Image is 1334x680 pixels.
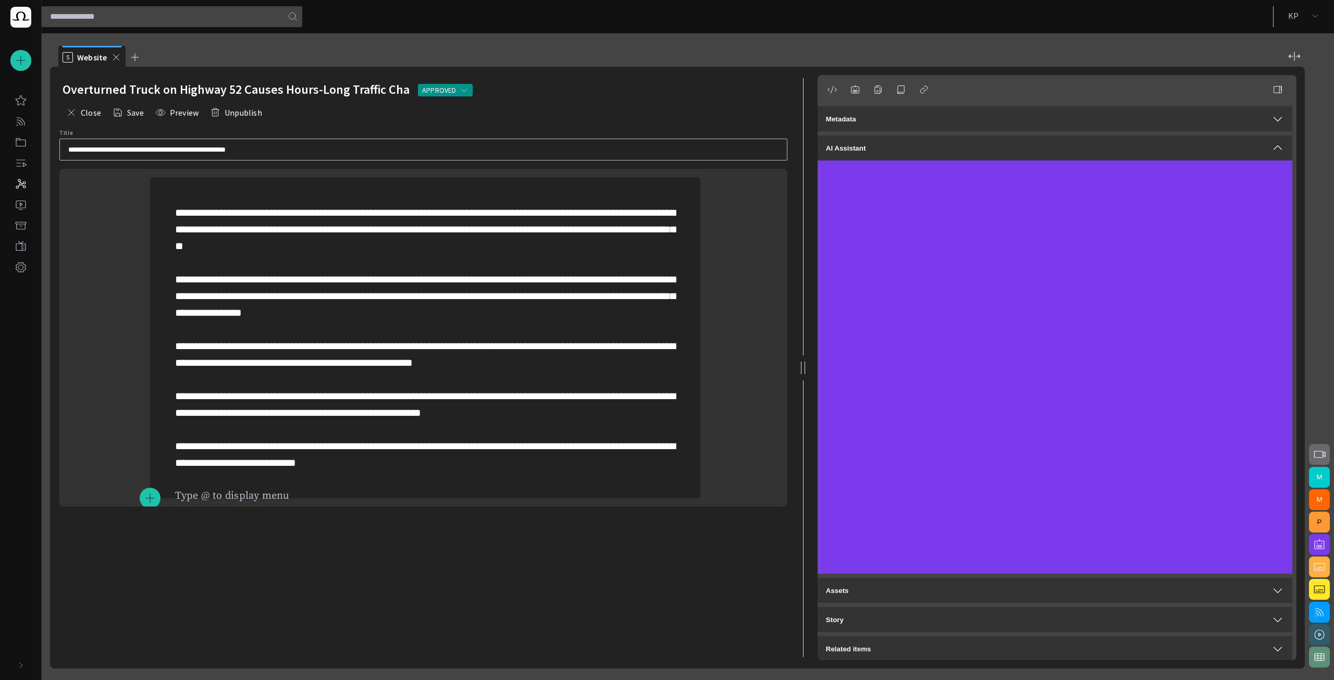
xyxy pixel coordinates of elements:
span: Assets [826,587,849,595]
span: Media [15,199,27,211]
button: APPROVED [418,84,473,96]
button: Assets [818,578,1292,603]
button: Metadata [818,106,1292,131]
span: APPROVED [422,85,456,95]
span: Story Folders [15,136,27,149]
p: Rundowns [15,157,27,167]
button: AI Assistant [818,135,1292,160]
button: Save [109,103,147,122]
span: My Octopus [15,94,27,107]
span: Incoming Feeds [15,115,27,128]
span: Metadata [826,115,856,123]
ul: main menu [10,90,31,278]
label: Title [59,129,73,138]
img: Octopus News Room [10,7,31,28]
p: Digital Publishing [15,178,27,188]
p: Archive & Trash [15,219,27,230]
span: AI Assistant [826,144,866,152]
span: Admin [15,261,27,274]
span: Website [77,52,107,63]
span: Digital Publishing [15,178,27,190]
p: Incoming Feeds [15,115,27,126]
button: Unpublish [206,103,266,122]
p: K P [1288,9,1299,22]
button: M [1309,489,1330,510]
button: P [1309,512,1330,533]
p: Admin [15,261,27,271]
button: Related items [818,636,1292,661]
span: Archive & Trash [15,219,27,232]
span: Framedrop AI [15,240,27,253]
div: Media [10,194,31,215]
button: Preview [152,103,202,122]
p: Story Folders [15,136,27,146]
span: Related items [826,645,871,653]
p: Framedrop AI [15,240,27,251]
div: Framedrop AI [10,236,31,257]
button: Close [63,103,105,122]
button: Story [818,607,1292,632]
span: Rundowns [15,157,27,169]
h2: Overturned Truck on Highway 52 Causes Hours-Long Traffic Cha [63,81,410,98]
button: M [1309,467,1330,488]
button: KP [1280,6,1328,25]
iframe: AI Assistant [818,160,1292,574]
p: My Octopus [15,94,27,105]
div: SWebsite [58,46,126,67]
p: S [63,52,73,63]
p: Media [15,199,27,209]
span: Story [826,616,844,624]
